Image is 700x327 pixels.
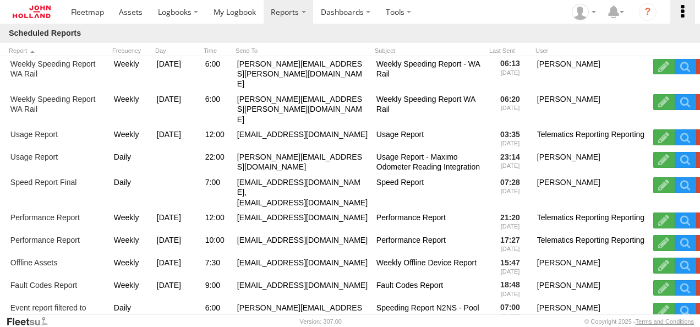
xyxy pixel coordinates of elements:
[112,211,151,232] div: Weekly
[535,256,647,276] div: [PERSON_NAME]
[112,150,151,173] div: Daily
[375,256,485,276] div: Weekly Offline Device Report
[9,279,108,299] a: Fault Codes Report
[204,92,231,126] div: 6:00
[653,177,675,193] label: Edit Scheduled Report
[489,128,531,149] div: 03:35 [DATE]
[9,256,108,276] a: Offline Assets
[489,211,531,232] div: 21:20 [DATE]
[236,57,370,90] div: [PERSON_NAME][EMAIL_ADDRESS][PERSON_NAME][DOMAIN_NAME]
[112,279,151,299] div: Weekly
[535,92,647,126] div: [PERSON_NAME]
[653,152,675,167] label: Edit Scheduled Report
[535,57,647,90] div: [PERSON_NAME]
[653,258,675,273] label: Edit Scheduled Report
[653,212,675,228] label: Edit Scheduled Report
[675,94,696,110] a: View Scheduled Report
[375,92,485,126] div: Weekly Speeding Report WA Rail
[9,47,108,54] span: Report
[675,258,696,273] a: View Scheduled Report
[675,235,696,250] a: View Scheduled Report
[204,150,231,173] div: 22:00
[236,279,370,299] div: [EMAIL_ADDRESS][DOMAIN_NAME]
[675,177,696,193] a: View Scheduled Report
[653,303,675,318] label: Edit Scheduled Report
[236,233,370,254] div: [EMAIL_ADDRESS][DOMAIN_NAME]
[375,150,485,173] div: Usage Report - Maximo Odometer Reading Integration
[639,3,657,21] i: ?
[204,279,231,299] div: 9:00
[155,256,199,276] div: [DATE]
[489,176,531,209] div: 07:28 [DATE]
[112,57,151,90] div: Weekly
[112,92,151,126] div: Weekly
[489,92,531,126] div: 06:20 [DATE]
[204,47,231,54] span: Time
[489,256,531,276] div: 15:47 [DATE]
[375,279,485,299] div: Fault Codes Report
[155,57,199,90] div: [DATE]
[236,92,370,126] div: [PERSON_NAME][EMAIL_ADDRESS][PERSON_NAME][DOMAIN_NAME]
[535,150,647,173] div: [PERSON_NAME]
[535,233,647,254] div: Telematics Reporting Reporting
[9,92,108,126] a: Weekly Speeding Report WA Rail
[375,176,485,209] div: Speed Report
[653,94,675,110] label: Edit Scheduled Report
[155,279,199,299] div: [DATE]
[675,280,696,296] a: View Scheduled Report
[675,212,696,228] a: View Scheduled Report
[636,318,694,325] a: Terms and Conditions
[236,150,370,173] div: [PERSON_NAME][EMAIL_ADDRESS][DOMAIN_NAME]
[236,128,370,149] div: [EMAIL_ADDRESS][DOMAIN_NAME]
[155,92,199,126] div: [DATE]
[236,211,370,232] div: [EMAIL_ADDRESS][DOMAIN_NAME]
[675,59,696,74] a: View Scheduled Report
[568,4,600,20] div: Adam Dippie
[653,280,675,296] label: Edit Scheduled Report
[9,28,81,39] h1: Scheduled Reports
[155,47,199,54] span: Day
[236,176,370,209] div: [EMAIL_ADDRESS][DOMAIN_NAME], [EMAIL_ADDRESS][DOMAIN_NAME]
[204,57,231,90] div: 6:00
[535,128,647,149] div: Telematics Reporting Reporting
[9,211,108,232] a: Performance Report
[675,152,696,167] a: View Scheduled Report
[489,150,531,173] div: 23:14 [DATE]
[236,47,370,54] span: Send To
[535,176,647,209] div: [PERSON_NAME]
[112,233,151,254] div: Weekly
[535,47,640,54] span: User
[112,47,151,54] span: Frequency
[535,279,647,299] div: [PERSON_NAME]
[9,128,108,149] a: Usage Report
[375,47,485,54] span: Subject
[204,256,231,276] div: 7:30
[155,128,199,149] div: [DATE]
[489,47,531,54] span: Last Sent
[675,303,696,318] a: View Scheduled Report
[584,318,694,325] div: © Copyright 2025 -
[653,235,675,250] label: Edit Scheduled Report
[13,6,51,18] img: jhg-logo.svg
[3,3,61,21] a: Return to Dashboard
[300,318,342,325] div: Version: 307.00
[155,233,199,254] div: [DATE]
[653,129,675,145] label: Edit Scheduled Report
[375,57,485,90] div: Weekly Speeding Report - WA Rail
[9,233,108,254] a: Performance Report
[204,233,231,254] div: 10:00
[9,176,108,209] a: Speed Report Final
[204,211,231,232] div: 12:00
[112,176,151,209] div: Daily
[489,57,531,90] div: 06:13 [DATE]
[112,128,151,149] div: Weekly
[375,128,485,149] div: Usage Report
[489,233,531,254] div: 17:27 [DATE]
[675,129,696,145] a: View Scheduled Report
[204,176,231,209] div: 7:00
[236,256,370,276] div: [EMAIL_ADDRESS][DOMAIN_NAME]
[6,316,57,327] a: Visit our Website
[489,279,531,299] div: 18:48 [DATE]
[375,233,485,254] div: Performance Report
[204,128,231,149] div: 12:00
